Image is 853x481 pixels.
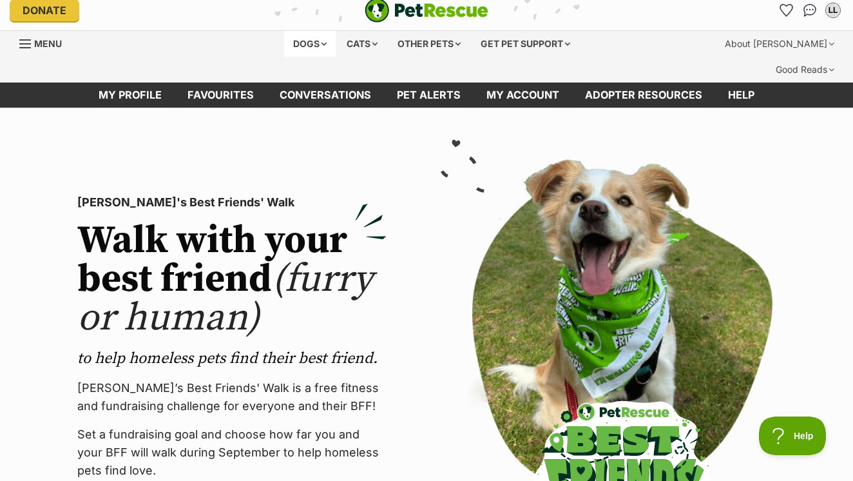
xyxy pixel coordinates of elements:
[767,57,843,83] div: Good Reads
[284,31,336,57] div: Dogs
[338,31,387,57] div: Cats
[384,83,474,108] a: Pet alerts
[77,255,373,342] span: (furry or human)
[388,31,470,57] div: Other pets
[472,31,579,57] div: Get pet support
[715,83,767,108] a: Help
[175,83,267,108] a: Favourites
[86,83,175,108] a: My profile
[803,4,817,17] img: chat-41dd97257d64d25036548639549fe6c8038ab92f7586957e7f3b1b290dea8141.svg
[474,83,572,108] a: My account
[77,348,387,369] p: to help homeless pets find their best friend.
[77,222,387,338] h2: Walk with your best friend
[759,417,827,455] iframe: Help Scout Beacon - Open
[19,31,71,54] a: Menu
[77,379,387,415] p: [PERSON_NAME]’s Best Friends' Walk is a free fitness and fundraising challenge for everyone and t...
[77,426,387,480] p: Set a fundraising goal and choose how far you and your BFF will walk during September to help hom...
[34,38,62,49] span: Menu
[267,83,384,108] a: conversations
[572,83,715,108] a: Adopter resources
[716,31,843,57] div: About [PERSON_NAME]
[827,4,839,17] div: LL
[77,193,387,211] p: [PERSON_NAME]'s Best Friends' Walk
